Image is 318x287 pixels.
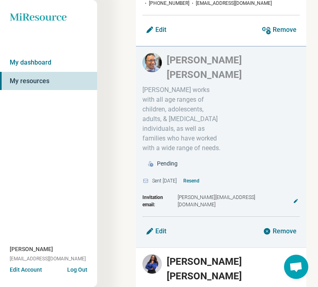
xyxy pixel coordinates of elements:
span: Edit [155,228,166,235]
button: Edit Account [10,266,42,274]
span: [PERSON_NAME][EMAIL_ADDRESS][DOMAIN_NAME] [178,194,290,208]
div: Pending [157,159,178,168]
span: [PERSON_NAME] [10,245,53,253]
span: Edit [155,27,166,33]
p: [PERSON_NAME] [PERSON_NAME] [167,254,300,283]
div: [PERSON_NAME] works with all age ranges of children, adolescents, adults, & [MEDICAL_DATA] indivi... [142,85,221,153]
div: Open chat [284,255,308,279]
button: Edit [142,20,170,40]
p: [PERSON_NAME] [PERSON_NAME] [167,53,300,82]
span: Remove [273,228,297,235]
button: Log Out [67,266,87,272]
button: Resend [180,174,203,187]
span: [EMAIL_ADDRESS][DOMAIN_NAME] [10,255,86,262]
div: Sent [DATE] [142,174,300,187]
button: Remove [258,20,300,40]
span: Remove [273,27,297,33]
button: Edit [142,222,170,241]
button: Remove [260,222,300,241]
span: Invitation email: [142,194,176,208]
